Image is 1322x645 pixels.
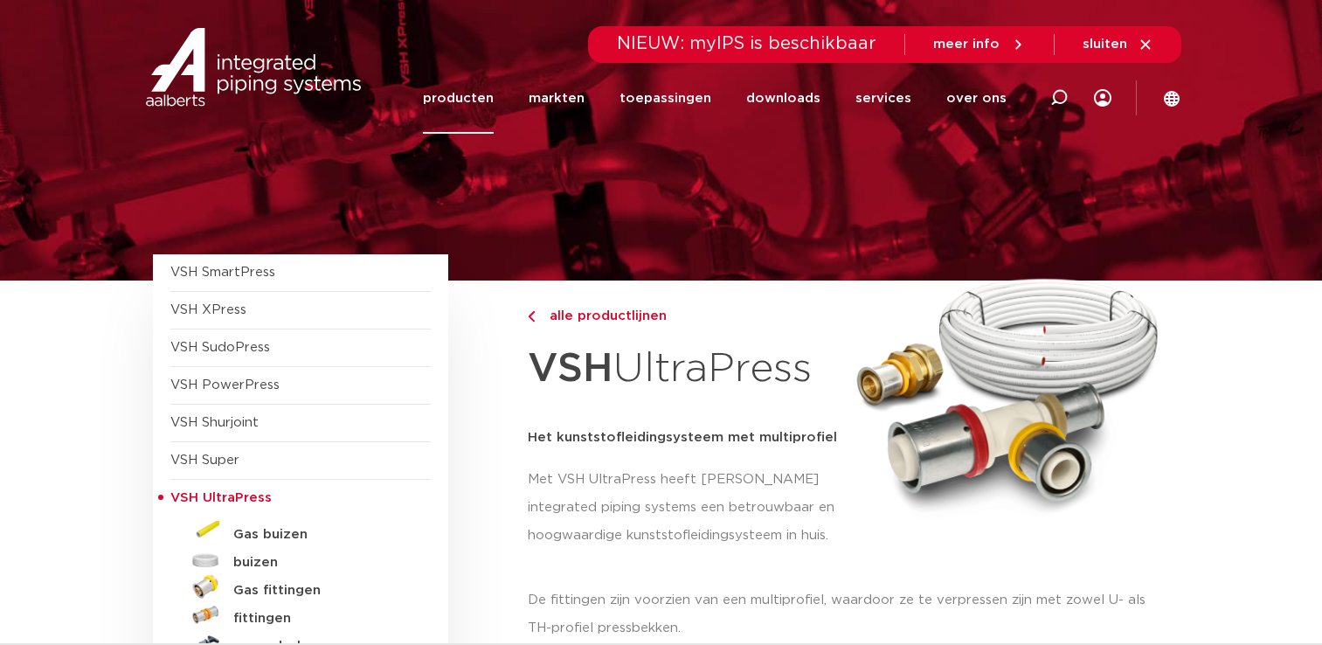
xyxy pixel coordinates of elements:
h5: Het kunststofleidingsysteem met multiprofiel [528,424,844,452]
a: VSH SmartPress [170,266,275,279]
p: Met VSH UltraPress heeft [PERSON_NAME] integrated piping systems een betrouwbaar en hoogwaardige ... [528,466,844,550]
a: over ons [946,63,1007,134]
a: downloads [746,63,820,134]
nav: Menu [423,63,1007,134]
a: VSH Super [170,454,239,467]
a: services [855,63,911,134]
a: VSH Shurjoint [170,416,259,429]
strong: VSH [528,349,613,389]
span: NIEUW: myIPS is beschikbaar [617,35,876,52]
span: VSH UltraPress [170,491,272,504]
a: producten [423,63,494,134]
a: sluiten [1083,37,1153,52]
img: chevron-right.svg [528,311,535,322]
h5: Gas fittingen [233,583,406,599]
h5: buizen [233,555,406,571]
a: Gas buizen [170,517,431,545]
a: Gas fittingen [170,573,431,601]
h5: Gas buizen [233,527,406,543]
a: fittingen [170,601,431,629]
p: De fittingen zijn voorzien van een multiprofiel, waardoor ze te verpressen zijn met zowel U- als ... [528,586,1170,642]
a: toepassingen [619,63,711,134]
span: meer info [933,38,1000,51]
a: meer info [933,37,1026,52]
h1: UltraPress [528,336,844,403]
span: alle productlijnen [539,309,667,322]
a: markten [529,63,585,134]
div: my IPS [1094,63,1111,134]
span: sluiten [1083,38,1127,51]
a: VSH SudoPress [170,341,270,354]
a: alle productlijnen [528,306,844,327]
a: buizen [170,545,431,573]
a: VSH XPress [170,303,246,316]
h5: fittingen [233,611,406,627]
a: VSH PowerPress [170,378,280,392]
